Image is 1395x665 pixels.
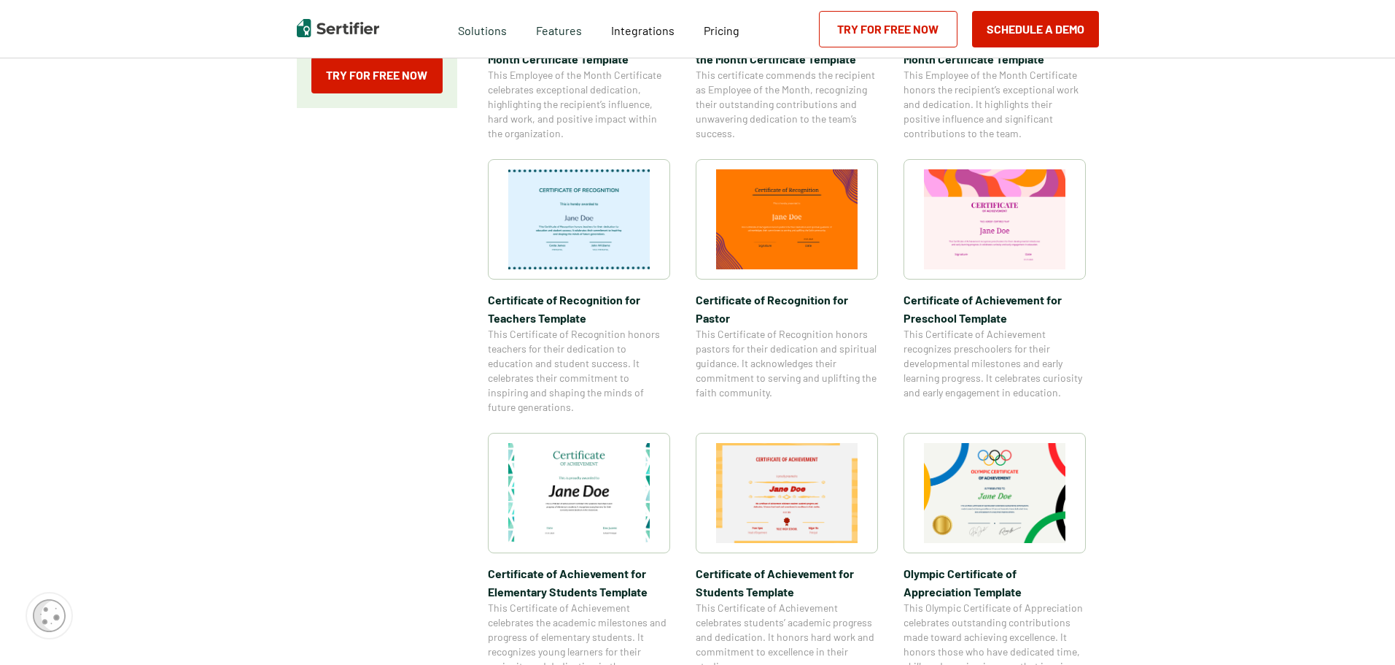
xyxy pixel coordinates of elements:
[696,327,878,400] span: This Certificate of Recognition honors pastors for their dedication and spiritual guidance. It ac...
[1322,595,1395,665] iframe: Chat Widget
[488,68,670,141] span: This Employee of the Month Certificate celebrates exceptional dedication, highlighting the recipi...
[696,291,878,327] span: Certificate of Recognition for Pastor
[904,327,1086,400] span: This Certificate of Achievement recognizes preschoolers for their developmental milestones and ea...
[716,443,858,543] img: Certificate of Achievement for Students Template
[696,564,878,601] span: Certificate of Achievement for Students Template
[924,443,1065,543] img: Olympic Certificate of Appreciation​ Template
[716,169,858,269] img: Certificate of Recognition for Pastor
[704,23,739,37] span: Pricing
[904,291,1086,327] span: Certificate of Achievement for Preschool Template
[508,169,650,269] img: Certificate of Recognition for Teachers Template
[696,159,878,415] a: Certificate of Recognition for PastorCertificate of Recognition for PastorThis Certificate of Rec...
[904,68,1086,141] span: This Employee of the Month Certificate honors the recipient’s exceptional work and dedication. It...
[508,443,650,543] img: Certificate of Achievement for Elementary Students Template
[488,159,670,415] a: Certificate of Recognition for Teachers TemplateCertificate of Recognition for Teachers TemplateT...
[458,20,507,38] span: Solutions
[33,599,66,632] img: Cookie Popup Icon
[704,20,739,38] a: Pricing
[311,57,443,93] a: Try for Free Now
[488,291,670,327] span: Certificate of Recognition for Teachers Template
[297,19,379,37] img: Sertifier | Digital Credentialing Platform
[924,169,1065,269] img: Certificate of Achievement for Preschool Template
[488,327,670,415] span: This Certificate of Recognition honors teachers for their dedication to education and student suc...
[696,68,878,141] span: This certificate commends the recipient as Employee of the Month, recognizing their outstanding c...
[611,23,675,37] span: Integrations
[488,564,670,601] span: Certificate of Achievement for Elementary Students Template
[819,11,957,47] a: Try for Free Now
[972,11,1099,47] button: Schedule a Demo
[904,159,1086,415] a: Certificate of Achievement for Preschool TemplateCertificate of Achievement for Preschool Templat...
[536,20,582,38] span: Features
[904,564,1086,601] span: Olympic Certificate of Appreciation​ Template
[611,20,675,38] a: Integrations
